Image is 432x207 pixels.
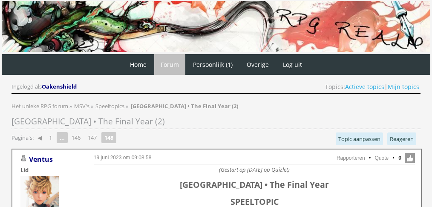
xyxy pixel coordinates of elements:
[154,54,185,75] a: Forum
[57,132,68,143] span: ...
[95,102,126,110] a: Speeltopics
[101,132,116,143] strong: 148
[2,1,430,52] img: RPG Realm - Banner
[91,102,93,110] span: »
[42,83,78,90] a: Oakenshield
[94,155,151,161] a: 19 juni 2023 om 09:08:58
[42,83,77,90] span: Oakenshield
[387,132,416,145] a: Reageren
[12,102,68,110] span: Het unieke RPG forum
[68,132,84,144] a: 146
[375,155,389,161] a: Quote
[12,83,78,91] div: Ingelogd als
[240,54,275,75] a: Overige
[34,132,45,144] a: ◀
[276,54,308,75] a: Log uit
[131,102,238,110] strong: [GEOGRAPHIC_DATA] • The Final Year (2)
[84,132,100,144] a: 147
[12,134,34,142] span: Pagina's:
[69,102,72,110] span: »
[398,154,401,162] span: 0
[12,102,69,110] a: Het unieke RPG forum
[124,54,153,75] a: Home
[46,132,55,144] a: 1
[219,166,290,173] i: (Gestart op [DATE] op Quizlet)
[74,102,89,110] span: MSV's
[325,83,419,91] span: Topics: |
[29,155,53,164] a: Ventus
[126,102,128,110] span: »
[337,155,365,161] a: Rapporteren
[187,54,239,75] a: Persoonlijk (1)
[20,166,80,174] div: Lid
[388,83,419,91] a: Mijn topics
[20,155,27,162] img: Gebruiker is offline
[405,153,415,163] span: Like deze post
[336,132,383,145] a: Topic aanpassen
[95,102,124,110] span: Speeltopics
[74,102,91,110] a: MSV's
[12,116,165,127] span: [GEOGRAPHIC_DATA] • The Final Year (2)
[345,83,384,91] a: Actieve topics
